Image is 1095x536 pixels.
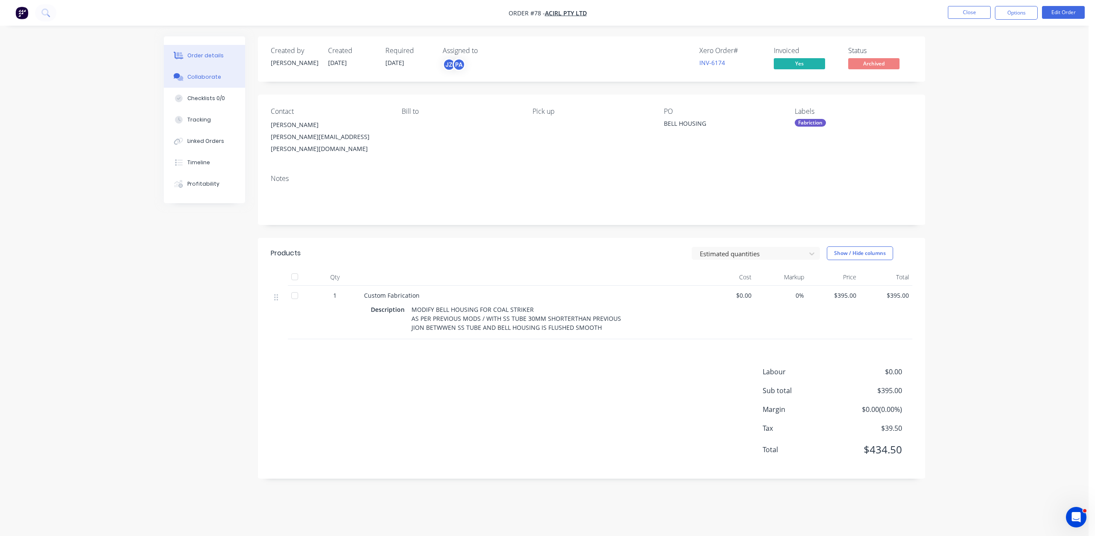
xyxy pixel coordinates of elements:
[187,180,219,188] div: Profitability
[408,303,626,334] div: MODIFY BELL HOUSING FOR COAL STRIKER AS PER PREVIOUS MODS / WITH SS TUBE 30MM SHORTERTHAN PREVIOU...
[838,442,902,457] span: $434.50
[838,423,902,433] span: $39.50
[18,145,154,154] h2: Have an idea or feature request?
[758,291,804,300] span: 0%
[271,47,318,55] div: Created by
[333,291,337,300] span: 1
[699,59,725,67] a: INV-6174
[12,288,31,294] span: Home
[533,107,650,115] div: Pick up
[18,108,143,117] div: Ask a question
[18,207,138,216] div: Factory Weekly Updates - [DATE]
[402,107,519,115] div: Bill to
[795,107,912,115] div: Labels
[699,47,764,55] div: Xero Order #
[703,269,755,286] div: Cost
[17,16,68,30] img: logo
[164,109,245,130] button: Tracking
[187,159,210,166] div: Timeline
[995,6,1038,20] button: Options
[63,192,108,202] div: Improvement
[43,267,86,301] button: Messages
[763,385,839,396] span: Sub total
[443,47,528,55] div: Assigned to
[328,59,347,67] span: [DATE]
[17,61,154,75] p: Hi [PERSON_NAME]
[385,59,404,67] span: [DATE]
[385,47,432,55] div: Required
[443,58,456,71] div: JZ
[18,117,143,126] div: AI Agent and team can help
[808,269,860,286] div: Price
[271,248,301,258] div: Products
[763,423,839,433] span: Tax
[763,367,839,377] span: Labour
[15,6,28,19] img: Factory
[827,246,893,260] button: Show / Hide columns
[774,47,838,55] div: Invoiced
[795,119,826,127] div: Fabriction
[863,291,909,300] span: $395.00
[1042,6,1085,19] button: Edit Order
[838,385,902,396] span: $395.00
[271,107,388,115] div: Contact
[328,47,375,55] div: Created
[164,152,245,173] button: Timeline
[763,444,839,455] span: Total
[509,9,545,17] span: Order #78 -
[187,95,225,102] div: Checklists 0/0
[271,119,388,131] div: [PERSON_NAME]
[18,192,59,202] div: New feature
[838,367,902,377] span: $0.00
[164,173,245,195] button: Profitability
[848,58,900,69] span: Archived
[453,58,465,71] div: PA
[164,66,245,88] button: Collaborate
[187,73,221,81] div: Collaborate
[128,267,171,301] button: Help
[774,58,825,69] span: Yes
[271,175,912,183] div: Notes
[948,6,991,19] button: Close
[755,269,808,286] div: Markup
[50,288,79,294] span: Messages
[371,303,408,316] div: Description
[164,45,245,66] button: Order details
[18,157,154,175] button: Share it with us
[664,119,771,131] div: BELL HOUSING
[99,288,115,294] span: News
[271,119,388,155] div: [PERSON_NAME][PERSON_NAME][EMAIL_ADDRESS][PERSON_NAME][DOMAIN_NAME]
[147,14,163,29] div: Close
[1066,507,1086,527] iframe: Intercom live chat
[545,9,587,17] a: Acirl Pty Ltd
[9,185,163,234] div: New featureImprovementFactory Weekly Updates - [DATE]Hey, Factory pro there👋
[364,291,420,299] span: Custom Fabrication
[443,58,465,71] button: JZPA
[706,291,752,300] span: $0.00
[860,269,912,286] div: Total
[763,404,839,415] span: Margin
[271,58,318,67] div: [PERSON_NAME]
[838,404,902,415] span: $0.00 ( 0.00 %)
[811,291,857,300] span: $395.00
[86,267,128,301] button: News
[271,131,388,155] div: [PERSON_NAME][EMAIL_ADDRESS][PERSON_NAME][DOMAIN_NAME]
[18,246,154,255] h2: Factory Feature Walkthroughs
[18,218,138,227] div: Hey, Factory pro there👋
[17,75,154,90] p: How can we help?
[143,288,157,294] span: Help
[164,88,245,109] button: Checklists 0/0
[164,130,245,152] button: Linked Orders
[848,47,912,55] div: Status
[187,116,211,124] div: Tracking
[664,107,781,115] div: PO
[187,137,224,145] div: Linked Orders
[9,101,163,133] div: Ask a questionAI Agent and team can help
[309,269,361,286] div: Qty
[187,52,224,59] div: Order details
